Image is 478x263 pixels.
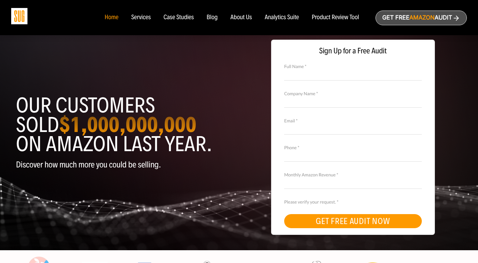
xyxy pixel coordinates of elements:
label: Email * [284,117,422,124]
input: Monthly Amazon Revenue * [284,178,422,189]
a: Home [104,14,118,21]
span: Amazon [409,14,435,21]
a: About Us [231,14,252,21]
a: Product Review Tool [312,14,359,21]
label: Monthly Amazon Revenue * [284,171,422,178]
label: Please verify your request. * [284,198,422,205]
label: Company Name * [284,90,422,97]
input: Company Name * [284,96,422,107]
label: Full Name * [284,63,422,70]
input: Full Name * [284,69,422,80]
h1: Our customers sold on Amazon last year. [16,96,234,154]
button: GET FREE AUDIT NOW [284,214,422,228]
span: Sign Up for a Free Audit [278,46,428,56]
strong: $1,000,000,000 [59,112,196,138]
a: Analytics Suite [265,14,299,21]
input: Contact Number * [284,151,422,162]
a: Get freeAmazonAudit [376,11,467,25]
a: Blog [207,14,218,21]
input: Email * [284,123,422,135]
img: Sug [11,8,27,24]
a: Services [131,14,151,21]
p: Discover how much more you could be selling. [16,160,234,169]
label: Phone * [284,144,422,151]
a: Case Studies [163,14,194,21]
